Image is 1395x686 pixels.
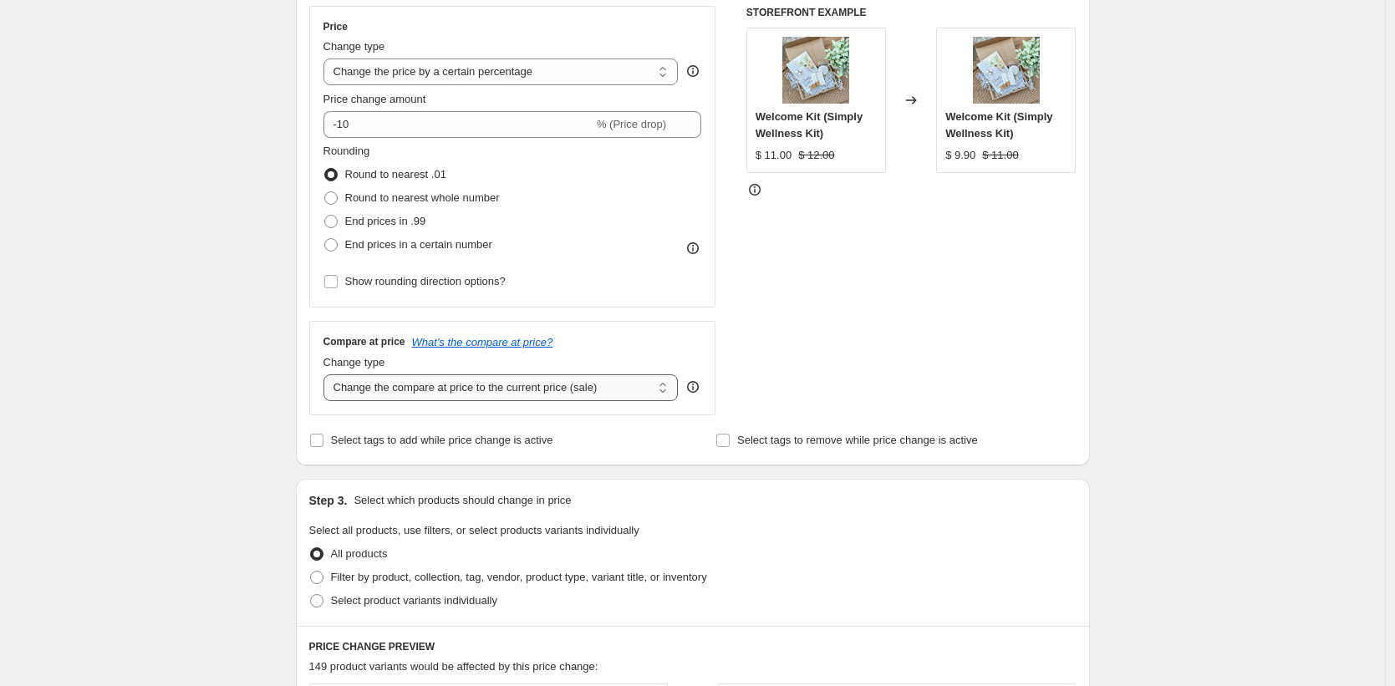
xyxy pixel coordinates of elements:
[685,63,701,79] div: help
[973,37,1040,104] img: IMG_1841_80x.jpg
[309,524,639,536] span: Select all products, use filters, or select products variants individually
[756,110,863,140] span: Welcome Kit (Simply Wellness Kit)
[756,147,792,164] div: $ 11.00
[945,110,1052,140] span: Welcome Kit (Simply Wellness Kit)
[737,434,978,446] span: Select tags to remove while price change is active
[323,111,593,138] input: -15
[331,547,388,560] span: All products
[323,335,405,348] h3: Compare at price
[345,275,506,287] span: Show rounding direction options?
[323,145,370,157] span: Rounding
[345,168,446,180] span: Round to nearest .01
[746,6,1077,19] h6: STOREFRONT EXAMPLE
[331,571,707,583] span: Filter by product, collection, tag, vendor, product type, variant title, or inventory
[309,660,598,673] span: 149 product variants would be affected by this price change:
[309,640,1077,653] h6: PRICE CHANGE PREVIEW
[412,336,553,348] button: What's the compare at price?
[323,356,385,368] span: Change type
[345,215,426,227] span: End prices in .99
[323,40,385,53] span: Change type
[782,37,849,104] img: IMG_1841_80x.jpg
[323,20,348,33] h3: Price
[345,238,492,251] span: End prices in a certain number
[345,191,500,204] span: Round to nearest whole number
[982,147,1018,164] strike: $ 11.00
[597,118,666,130] span: % (Price drop)
[331,434,553,446] span: Select tags to add while price change is active
[354,492,571,509] p: Select which products should change in price
[945,147,975,164] div: $ 9.90
[331,594,497,607] span: Select product variants individually
[685,379,701,395] div: help
[309,492,348,509] h2: Step 3.
[323,93,426,105] span: Price change amount
[798,147,834,164] strike: $ 12.00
